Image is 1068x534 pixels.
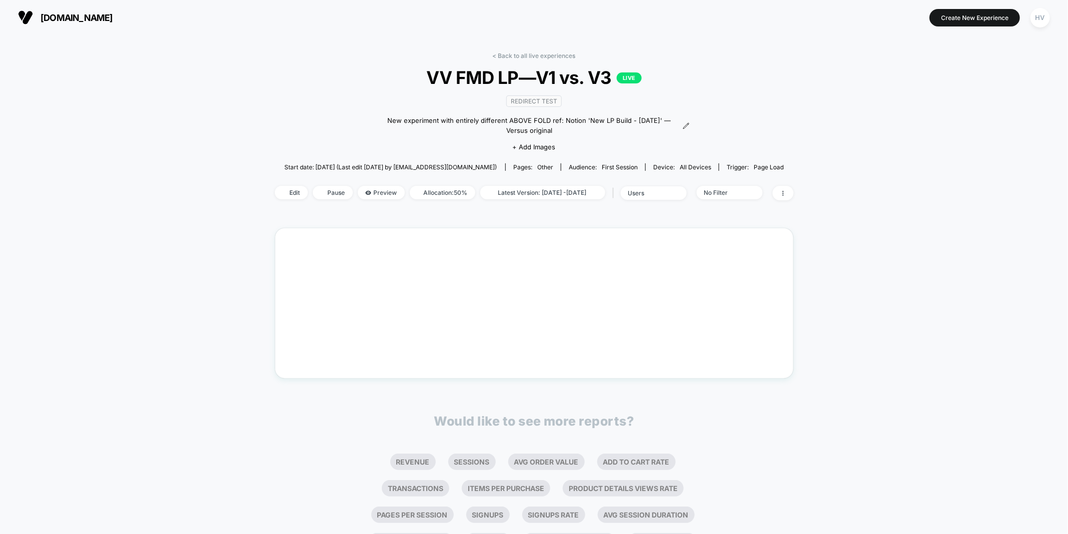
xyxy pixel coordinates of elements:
[680,163,711,171] span: all devices
[448,454,496,470] li: Sessions
[378,116,680,135] span: New experiment with entirely different ABOVE FOLD ref: Notion 'New LP Build - [DATE]' — Versus or...
[40,12,113,23] span: [DOMAIN_NAME]
[617,72,642,83] p: LIVE
[508,454,585,470] li: Avg Order Value
[358,186,405,199] span: Preview
[18,10,33,25] img: Visually logo
[284,163,497,171] span: Start date: [DATE] (Last edit [DATE] by [EMAIL_ADDRESS][DOMAIN_NAME])
[569,163,638,171] div: Audience:
[371,507,454,523] li: Pages Per Session
[727,163,784,171] div: Trigger:
[563,480,684,497] li: Product Details Views Rate
[522,507,585,523] li: Signups Rate
[1028,7,1053,28] button: HV
[300,67,767,88] span: VV FMD LP—V1 vs. V3
[480,186,605,199] span: Latest Version: [DATE] - [DATE]
[410,186,475,199] span: Allocation: 50%
[275,186,308,199] span: Edit
[493,52,576,59] a: < Back to all live experiences
[15,9,116,25] button: [DOMAIN_NAME]
[512,143,555,151] span: + Add Images
[597,454,676,470] li: Add To Cart Rate
[628,189,668,197] div: users
[1031,8,1050,27] div: HV
[382,480,449,497] li: Transactions
[602,163,638,171] span: First Session
[704,189,744,196] div: No Filter
[930,9,1020,26] button: Create New Experience
[513,163,553,171] div: Pages:
[390,454,436,470] li: Revenue
[645,163,719,171] span: Device:
[506,95,562,107] span: Redirect Test
[466,507,510,523] li: Signups
[462,480,550,497] li: Items Per Purchase
[610,186,621,200] span: |
[537,163,553,171] span: other
[754,163,784,171] span: Page Load
[434,414,634,429] p: Would like to see more reports?
[598,507,695,523] li: Avg Session Duration
[313,186,353,199] span: Pause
